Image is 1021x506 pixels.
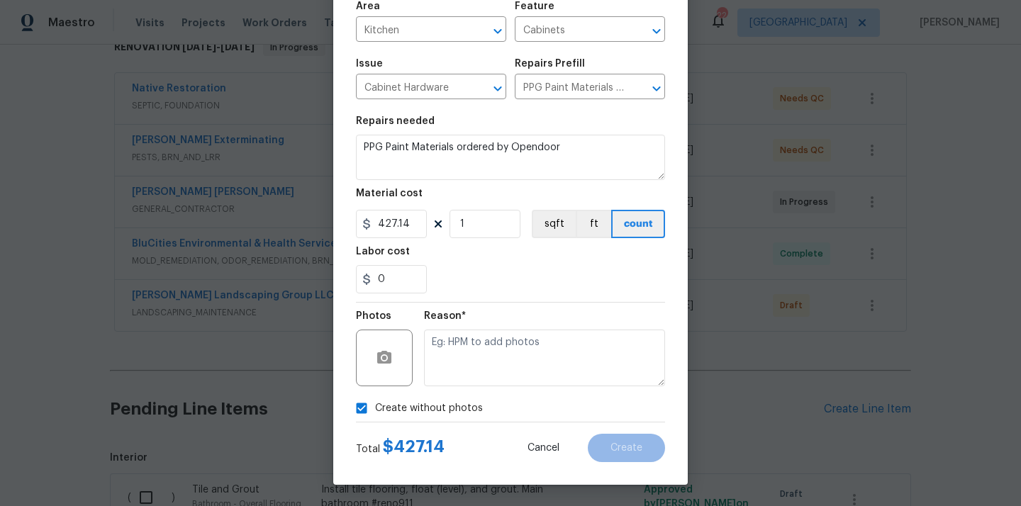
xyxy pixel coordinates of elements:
h5: Area [356,1,380,11]
h5: Issue [356,59,383,69]
span: Cancel [528,443,559,454]
span: $ 427.14 [383,438,445,455]
button: Open [488,79,508,99]
button: ft [576,210,611,238]
h5: Photos [356,311,391,321]
h5: Reason* [424,311,466,321]
span: Create [610,443,642,454]
div: Total [356,439,445,456]
h5: Labor cost [356,247,410,257]
button: count [611,210,665,238]
h5: Material cost [356,189,423,198]
button: Open [488,21,508,41]
button: Open [647,79,666,99]
textarea: PPG Paint Materials ordered by Opendoor [356,135,665,180]
h5: Repairs Prefill [515,59,585,69]
button: sqft [532,210,576,238]
h5: Feature [515,1,554,11]
span: Create without photos [375,401,483,416]
button: Cancel [505,434,582,462]
button: Open [647,21,666,41]
button: Create [588,434,665,462]
h5: Repairs needed [356,116,435,126]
